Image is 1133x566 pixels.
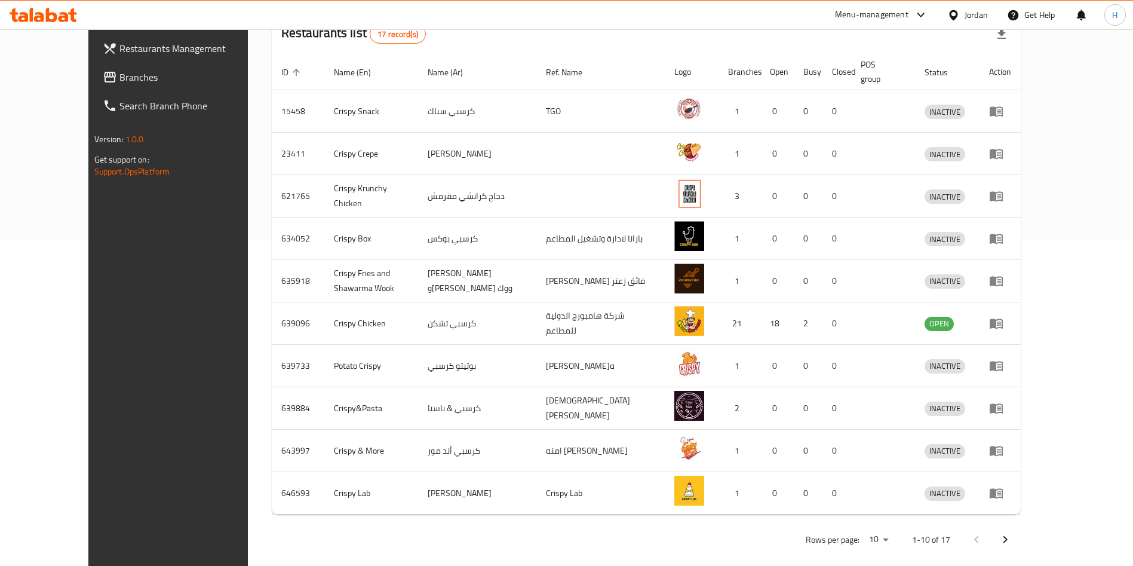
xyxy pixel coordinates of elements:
td: Crispy Snack [324,90,419,133]
span: Branches [119,70,268,84]
span: INACTIVE [925,402,965,415]
span: Ref. Name [546,65,598,79]
span: INACTIVE [925,444,965,458]
span: Name (En) [334,65,386,79]
td: Crispy & More [324,430,419,472]
td: 1 [719,90,760,133]
td: كرسبي & باستا [418,387,536,430]
td: [PERSON_NAME] [418,472,536,515]
span: INACTIVE [925,105,965,119]
td: 2 [719,387,760,430]
td: 1 [719,472,760,515]
div: Total records count [370,25,426,44]
span: INACTIVE [925,487,965,500]
td: 2 [794,302,822,345]
td: 639096 [272,302,324,345]
td: 0 [760,90,794,133]
th: Logo [665,54,719,90]
span: Status [925,65,963,79]
img: Potato Crispy [674,348,704,378]
th: Busy [794,54,822,90]
div: Menu [989,231,1011,246]
td: Crispy Krunchy Chicken [324,175,419,218]
img: Crispy Box [674,221,704,251]
div: Menu [989,486,1011,500]
span: INACTIVE [925,359,965,373]
td: 639884 [272,387,324,430]
span: 17 record(s) [370,29,425,40]
td: دجاج كرانشي مقرمش [418,175,536,218]
p: Rows per page: [806,533,859,547]
td: [PERSON_NAME] [418,133,536,175]
span: INACTIVE [925,190,965,204]
div: Menu [989,104,1011,118]
td: 23411 [272,133,324,175]
td: 0 [794,260,822,302]
td: 0 [794,133,822,175]
td: كرسبي بوكس [418,218,536,260]
th: Closed [822,54,851,90]
span: ID [281,65,304,79]
div: Menu [989,189,1011,203]
td: [PERSON_NAME] فائق زعتر [536,260,665,302]
td: 0 [794,90,822,133]
td: 0 [760,260,794,302]
td: 0 [794,175,822,218]
img: Crispy Snack [674,94,704,124]
td: Crispy Lab [536,472,665,515]
td: 1 [719,260,760,302]
td: 0 [822,387,851,430]
div: Menu [989,359,1011,373]
a: Restaurants Management [93,34,278,63]
td: 639733 [272,345,324,387]
td: [PERSON_NAME] و[PERSON_NAME] ووك [418,260,536,302]
td: 0 [822,260,851,302]
th: Open [760,54,794,90]
span: INACTIVE [925,232,965,246]
td: 0 [760,430,794,472]
img: Crispy Chicken [674,306,704,336]
td: امنه [PERSON_NAME] [536,430,665,472]
td: بارانا لادارة وتشغيل المطاعم [536,218,665,260]
td: 1 [719,345,760,387]
span: 1.0.0 [125,131,144,147]
div: INACTIVE [925,444,965,458]
td: 15458 [272,90,324,133]
td: 3 [719,175,760,218]
td: 0 [822,218,851,260]
td: 0 [822,90,851,133]
td: كرسبي أند مور [418,430,536,472]
td: 0 [794,430,822,472]
img: Crispy Krunchy Chicken [674,179,704,209]
span: Get support on: [94,152,149,167]
span: Version: [94,131,124,147]
span: INACTIVE [925,274,965,288]
td: 643997 [272,430,324,472]
td: Crispy Chicken [324,302,419,345]
div: INACTIVE [925,487,965,501]
span: Restaurants Management [119,41,268,56]
img: Crispy Lab [674,476,704,506]
td: 0 [760,387,794,430]
td: Potato Crispy [324,345,419,387]
td: 0 [760,218,794,260]
div: INACTIVE [925,147,965,161]
div: Export file [987,20,1016,48]
td: 634052 [272,218,324,260]
td: 1 [719,218,760,260]
th: Branches [719,54,760,90]
span: Search Branch Phone [119,99,268,113]
h2: Restaurants list [281,24,426,44]
td: 0 [794,345,822,387]
td: 635918 [272,260,324,302]
td: 18 [760,302,794,345]
td: 0 [794,218,822,260]
img: Crispy & More [674,433,704,463]
td: Crispy Crepe [324,133,419,175]
td: [PERSON_NAME]ه [536,345,665,387]
td: 1 [719,430,760,472]
span: H [1112,8,1117,22]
